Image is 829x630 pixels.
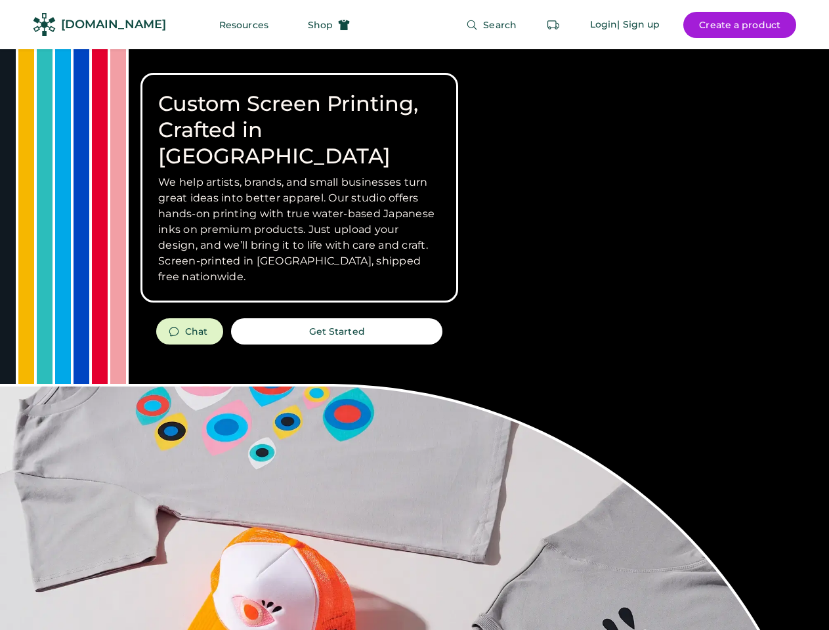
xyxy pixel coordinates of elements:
[203,12,284,38] button: Resources
[683,12,796,38] button: Create a product
[61,16,166,33] div: [DOMAIN_NAME]
[231,318,442,345] button: Get Started
[483,20,517,30] span: Search
[617,18,660,31] div: | Sign up
[158,91,440,169] h1: Custom Screen Printing, Crafted in [GEOGRAPHIC_DATA]
[450,12,532,38] button: Search
[292,12,366,38] button: Shop
[540,12,566,38] button: Retrieve an order
[158,175,440,285] h3: We help artists, brands, and small businesses turn great ideas into better apparel. Our studio of...
[590,18,618,31] div: Login
[33,13,56,36] img: Rendered Logo - Screens
[156,318,223,345] button: Chat
[308,20,333,30] span: Shop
